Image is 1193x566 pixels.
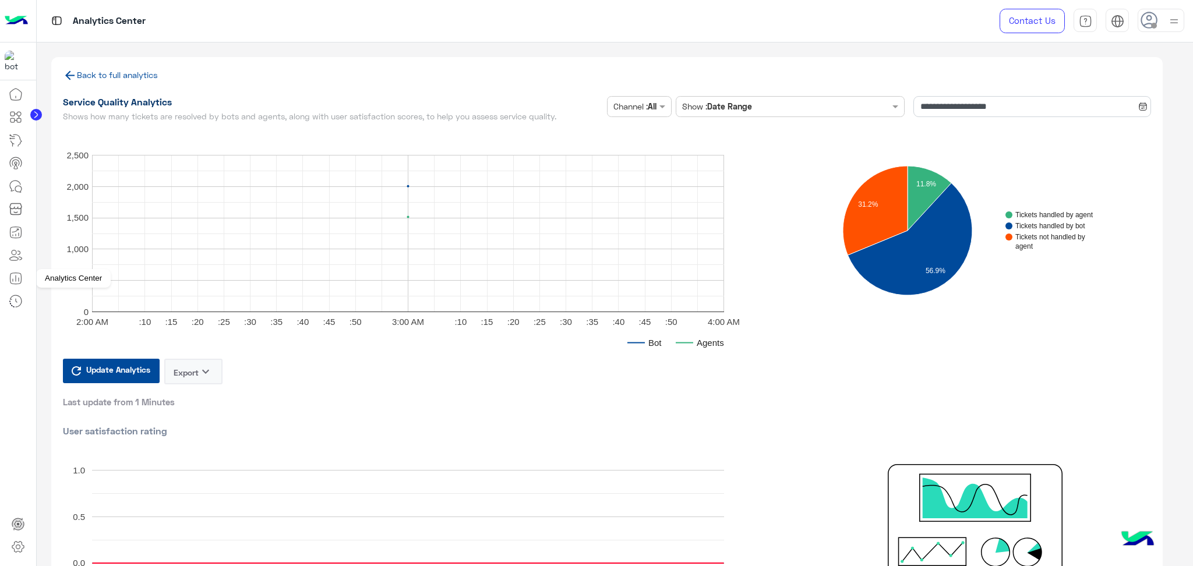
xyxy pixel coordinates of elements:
text: Agents [697,337,724,347]
text: :15 [481,316,493,326]
text: 4:00 AM [707,316,739,326]
text: 2,000 [66,181,89,191]
button: Update Analytics [63,359,160,383]
img: 1403182699927242 [5,51,26,72]
svg: A chart. [63,126,800,359]
text: :20 [507,316,519,326]
text: agent [1015,242,1033,250]
text: :45 [323,316,335,326]
text: :45 [638,316,651,326]
div: Analytics Center [36,269,111,288]
img: tab [1079,15,1092,28]
span: Update Analytics [83,362,153,377]
p: Analytics Center [73,13,146,29]
text: :10 [139,316,151,326]
text: 2,500 [66,150,89,160]
text: :35 [270,316,283,326]
h5: Shows how many tickets are resolved by bots and agents, along with user satisfaction scores, to h... [63,112,603,121]
i: keyboard_arrow_down [199,365,213,378]
img: tab [50,13,64,28]
text: Tickets not handled by [1015,233,1085,241]
img: profile [1167,14,1181,29]
a: Back to full analytics [63,70,158,80]
text: 31.2% [858,200,878,208]
a: Contact Us [1000,9,1065,33]
svg: A chart. [791,126,1131,335]
text: :50 [349,316,361,326]
text: Tickets handled by bot [1015,222,1085,230]
button: Exportkeyboard_arrow_down [164,359,223,384]
text: :20 [191,316,203,326]
text: Bot [648,337,662,347]
text: :40 [612,316,624,326]
text: 2:00 AM [76,316,108,326]
span: Last update from 1 Minutes [63,396,175,408]
text: :30 [560,316,572,326]
text: :40 [297,316,309,326]
text: 56.9% [926,266,945,274]
img: Logo [5,9,28,33]
text: 0.5 [73,512,85,522]
text: :15 [165,316,177,326]
text: 1.0 [73,465,85,475]
text: 0 [83,306,88,316]
h1: Service Quality Analytics [63,96,603,108]
img: tab [1111,15,1124,28]
img: hulul-logo.png [1117,519,1158,560]
text: :50 [665,316,677,326]
text: :25 [217,316,230,326]
text: 1,500 [66,213,89,222]
text: :35 [586,316,598,326]
text: :30 [244,316,256,326]
text: 3:00 AM [391,316,423,326]
text: :10 [454,316,467,326]
text: 11.8% [916,179,936,188]
text: Tickets handled by agent [1015,211,1093,219]
a: tab [1074,9,1097,33]
text: :25 [533,316,545,326]
h2: User satisfaction rating [63,425,1151,437]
